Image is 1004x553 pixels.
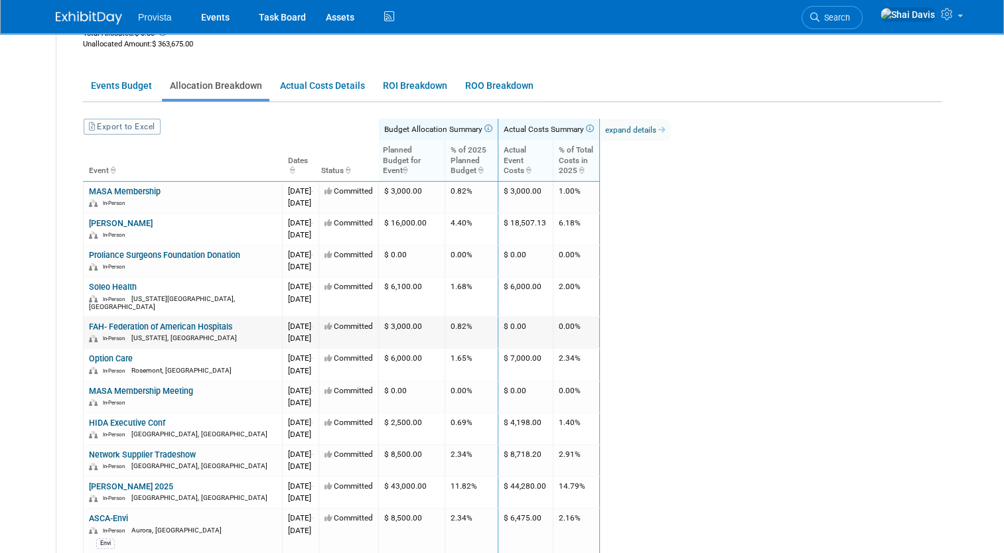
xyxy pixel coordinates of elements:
[131,334,237,341] span: [US_STATE], [GEOGRAPHIC_DATA]
[288,322,313,331] span: [DATE]
[498,119,600,140] th: Actual Costs Summary
[103,263,129,270] span: In-Person
[89,295,98,302] img: In-Person Event
[103,431,129,438] span: In-Person
[89,463,98,470] img: In-Person Event
[553,140,599,181] th: % of TotalCosts in2025: activate to sort column ascending
[311,218,313,227] span: -
[319,477,379,509] td: Committed
[288,250,313,259] span: [DATE]
[498,445,553,477] td: $ 8,718.20
[379,317,445,349] td: $ 3,000.00
[103,335,129,341] span: In-Person
[559,322,581,331] span: 0.00%
[131,367,232,374] span: Rosemont, [GEOGRAPHIC_DATA]
[103,527,129,534] span: In-Person
[311,282,313,291] span: -
[103,296,129,302] span: In-Person
[288,526,311,535] span: [DATE]
[498,181,553,213] td: $ 3,000.00
[820,13,850,23] span: Search
[559,481,585,491] span: 14.79%
[89,250,240,260] a: Proliance Surgeons Foundation Donation
[138,12,172,23] span: Provista
[451,186,472,196] span: 0.82%
[89,295,235,311] span: [US_STATE][GEOGRAPHIC_DATA], [GEOGRAPHIC_DATA]
[559,282,581,291] span: 2.00%
[451,513,472,522] span: 2.34%
[379,119,498,140] th: Budget Allocation Summary
[559,250,581,259] span: 0.00%
[451,282,472,291] span: 1.68%
[89,282,137,292] a: Soleo Health
[89,322,232,332] a: FAH- Federation of American Hospitals
[880,7,936,22] img: Shai Davis
[379,277,445,317] td: $ 6,100.00
[89,431,98,438] img: In-Person Event
[559,386,581,395] span: 0.00%
[89,335,98,342] img: In-Person Event
[103,231,129,238] span: In-Person
[319,181,379,213] td: Committed
[311,186,313,196] span: -
[89,218,153,228] a: [PERSON_NAME]
[802,6,863,29] a: Search
[288,513,313,522] span: [DATE]
[162,73,269,99] a: Allocation Breakdown
[319,349,379,381] td: Committed
[89,231,98,239] img: In-Person Event
[379,349,445,381] td: $ 6,000.00
[288,282,313,291] span: [DATE]
[451,250,472,259] span: 0.00%
[311,418,313,427] span: -
[103,495,129,501] span: In-Person
[600,140,672,181] th: : activate to sort column ascending
[152,40,193,48] span: $ 363,675.00
[311,322,313,331] span: -
[311,450,313,459] span: -
[498,381,553,412] td: $ 0.00
[379,477,445,509] td: $ 43,000.00
[89,481,173,491] a: [PERSON_NAME] 2025
[103,463,129,469] span: In-Person
[288,481,313,491] span: [DATE]
[379,412,445,444] td: $ 2,500.00
[451,353,472,363] span: 1.65%
[272,73,372,99] a: Actual Costs Details
[379,181,445,213] td: $ 3,000.00
[288,430,311,439] span: [DATE]
[498,412,553,444] td: $ 4,198.00
[103,367,129,374] span: In-Person
[89,418,165,428] a: HIDA Executive Conf
[319,140,379,181] th: Status : activate to sort column ascending
[288,262,311,271] span: [DATE]
[311,386,313,395] span: -
[96,538,115,548] div: Envi
[89,399,98,406] img: In-Person Event
[56,11,122,25] img: ExhibitDay
[375,73,455,99] a: ROI Breakdown
[559,513,581,522] span: 2.16%
[84,119,161,135] a: Export to Excel
[89,367,98,374] img: In-Person Event
[498,277,553,317] td: $ 6,000.00
[311,353,313,363] span: -
[89,186,161,196] a: MASA Membership
[559,186,581,196] span: 1.00%
[89,513,128,523] a: ASCA-Envi
[311,250,313,259] span: -
[89,263,98,271] img: In-Person Event
[89,200,98,207] img: In-Person Event
[288,461,311,471] span: [DATE]
[319,445,379,477] td: Committed
[89,527,98,534] img: In-Person Event
[288,294,311,304] span: [DATE]
[83,73,159,99] a: Events Budget
[103,200,129,206] span: In-Person
[319,277,379,317] td: Committed
[451,450,472,459] span: 2.34%
[445,140,498,181] th: % of 2025PlannedBudget: activate to sort column ascending
[131,526,222,534] span: Aurora, [GEOGRAPHIC_DATA]
[283,140,319,181] th: Dates : activate to sort column ascending
[319,412,379,444] td: Committed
